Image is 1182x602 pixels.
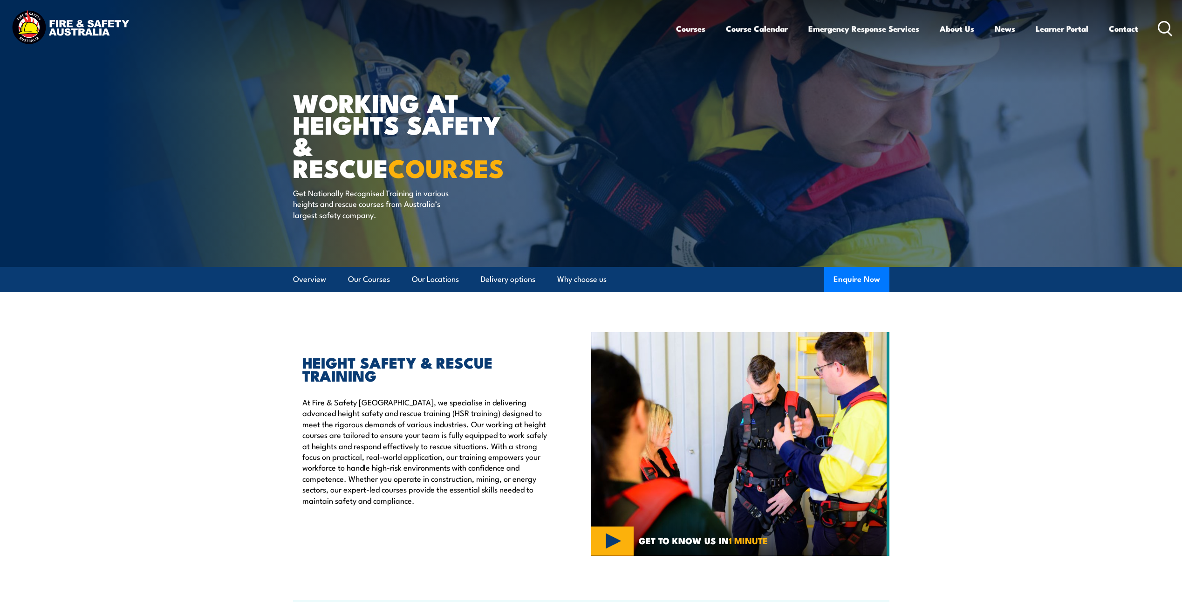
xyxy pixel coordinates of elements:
strong: COURSES [388,148,504,186]
h1: WORKING AT HEIGHTS SAFETY & RESCUE [293,91,523,178]
a: Why choose us [557,267,607,292]
a: Course Calendar [726,16,788,41]
a: Overview [293,267,326,292]
strong: 1 MINUTE [729,534,768,547]
img: Fire & Safety Australia offer working at heights courses and training [591,332,889,556]
a: About Us [940,16,974,41]
a: News [995,16,1015,41]
a: Our Locations [412,267,459,292]
p: At Fire & Safety [GEOGRAPHIC_DATA], we specialise in delivering advanced height safety and rescue... [302,397,548,506]
span: GET TO KNOW US IN [639,536,768,545]
a: Learner Portal [1036,16,1088,41]
a: Emergency Response Services [808,16,919,41]
a: Courses [676,16,705,41]
a: Contact [1109,16,1138,41]
p: Get Nationally Recognised Training in various heights and rescue courses from Australia’s largest... [293,187,463,220]
h2: HEIGHT SAFETY & RESCUE TRAINING [302,356,548,382]
a: Our Courses [348,267,390,292]
a: Delivery options [481,267,535,292]
button: Enquire Now [824,267,889,292]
